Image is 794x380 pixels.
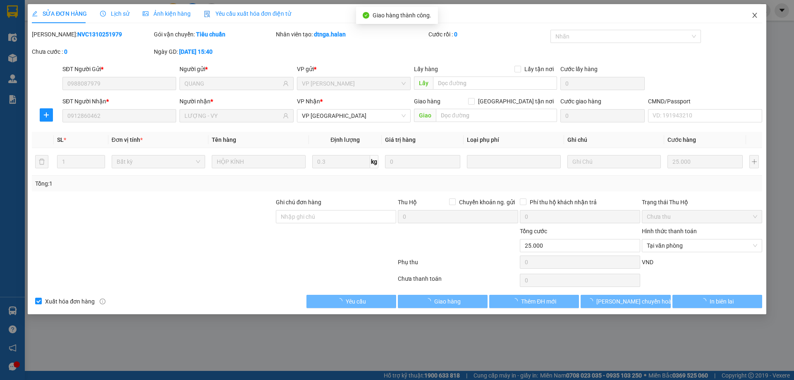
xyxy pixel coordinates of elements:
[596,297,675,306] span: [PERSON_NAME] chuyển hoàn
[385,155,460,168] input: 0
[751,12,758,19] span: close
[154,30,274,39] div: Gói vận chuyển:
[64,48,67,55] b: 0
[414,109,436,122] span: Giao
[564,132,664,148] th: Ghi chú
[567,155,661,168] input: Ghi Chú
[743,4,766,27] button: Close
[397,274,519,289] div: Chưa thanh toán
[701,298,710,304] span: loading
[204,11,210,17] img: icon
[454,31,457,38] b: 0
[560,77,645,90] input: Cước lấy hàng
[436,109,557,122] input: Dọc đường
[283,81,289,86] span: user
[32,10,87,17] span: SỬA ĐƠN HÀNG
[196,31,225,38] b: Tiêu chuẩn
[520,228,547,234] span: Tổng cước
[434,297,461,306] span: Giao hàng
[642,228,697,234] label: Hình thức thanh toán
[302,77,406,90] span: VP Nguyễn Văn Cừ
[512,298,521,304] span: loading
[414,66,438,72] span: Lấy hàng
[526,198,600,207] span: Phí thu hộ khách nhận trả
[143,11,148,17] span: picture
[62,65,176,74] div: SĐT Người Gửi
[672,295,762,308] button: In biên lai
[32,47,152,56] div: Chưa cước :
[425,298,434,304] span: loading
[560,98,601,105] label: Cước giao hàng
[363,12,369,19] span: check-circle
[100,10,129,17] span: Lịch sử
[464,132,564,148] th: Loại phụ phí
[667,136,696,143] span: Cước hàng
[456,198,518,207] span: Chuyển khoản ng. gửi
[306,295,396,308] button: Yêu cầu
[179,65,293,74] div: Người gửi
[373,12,431,19] span: Giao hàng thành công.
[117,155,200,168] span: Bất kỳ
[398,199,417,206] span: Thu Hộ
[314,31,346,38] b: dtnga.halan
[521,297,556,306] span: Thêm ĐH mới
[62,97,176,106] div: SĐT Người Nhận
[710,297,734,306] span: In biên lai
[414,76,433,90] span: Lấy
[749,155,758,168] button: plus
[337,298,346,304] span: loading
[276,199,321,206] label: Ghi chú đơn hàng
[276,30,427,39] div: Nhân viên tạo:
[330,136,360,143] span: Định lượng
[489,295,579,308] button: Thêm ĐH mới
[642,259,653,265] span: VND
[397,258,519,272] div: Phụ thu
[184,111,281,120] input: Tên người nhận
[40,108,53,122] button: plus
[32,11,38,17] span: edit
[212,136,236,143] span: Tên hàng
[428,30,549,39] div: Cước rồi :
[212,155,305,168] input: VD: Bàn, Ghế
[10,56,123,84] b: GỬI : VP [GEOGRAPHIC_DATA]
[385,136,416,143] span: Giá trị hàng
[297,65,411,74] div: VP gửi
[204,10,291,17] span: Yêu cầu xuất hóa đơn điện tử
[100,299,105,304] span: info-circle
[648,97,762,106] div: CMND/Passport
[179,48,213,55] b: [DATE] 15:40
[184,79,281,88] input: Tên người gửi
[297,98,320,105] span: VP Nhận
[521,65,557,74] span: Lấy tận nơi
[112,136,143,143] span: Đơn vị tính
[40,112,53,118] span: plus
[370,155,378,168] span: kg
[581,295,670,308] button: [PERSON_NAME] chuyển hoàn
[42,297,98,306] span: Xuất hóa đơn hàng
[143,10,191,17] span: Ảnh kiện hàng
[179,97,293,106] div: Người nhận
[276,210,396,223] input: Ghi chú đơn hàng
[667,155,743,168] input: 0
[560,66,598,72] label: Cước lấy hàng
[35,179,306,188] div: Tổng: 1
[642,198,762,207] div: Trạng thái Thu Hộ
[346,297,366,306] span: Yêu cầu
[154,47,274,56] div: Ngày GD:
[398,295,488,308] button: Giao hàng
[32,30,152,39] div: [PERSON_NAME]:
[587,298,596,304] span: loading
[35,155,48,168] button: delete
[302,110,406,122] span: VP Vĩnh Yên
[414,98,440,105] span: Giao hàng
[433,76,557,90] input: Dọc đường
[100,11,106,17] span: clock-circle
[475,97,557,106] span: [GEOGRAPHIC_DATA] tận nơi
[647,239,757,252] span: Tại văn phòng
[283,113,289,119] span: user
[77,31,122,38] b: NVC1310251979
[560,109,645,122] input: Cước giao hàng
[77,20,346,31] li: 271 - [PERSON_NAME] - [GEOGRAPHIC_DATA] - [GEOGRAPHIC_DATA]
[57,136,64,143] span: SL
[647,210,757,223] span: Chưa thu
